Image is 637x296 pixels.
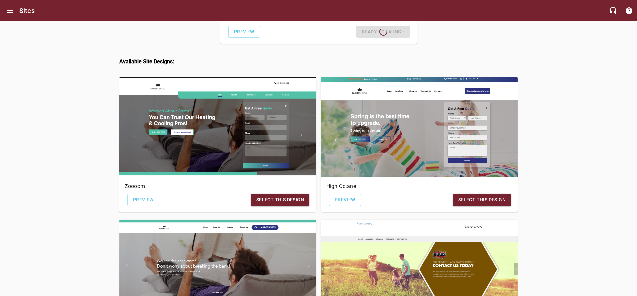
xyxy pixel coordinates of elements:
[251,194,309,206] button: Select this design
[453,194,511,206] button: Select this design
[234,28,254,36] span: Preview
[605,3,621,19] button: Live Chat
[125,182,311,191] h6: Zoooom
[335,196,355,204] span: Preview
[119,77,316,177] div: Zoooom
[119,58,518,65] h4: Available Site Designs:
[621,3,637,19] button: Support Portal
[321,77,518,177] div: High Octane
[326,182,512,191] h6: High Octane
[458,196,506,204] span: Select this design
[133,196,154,204] span: Preview
[329,194,361,206] a: Preview
[19,5,35,16] h6: Sites
[228,26,260,38] a: Preview
[256,196,304,204] span: Select this design
[2,3,18,19] button: Open drawer
[127,194,159,206] a: Preview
